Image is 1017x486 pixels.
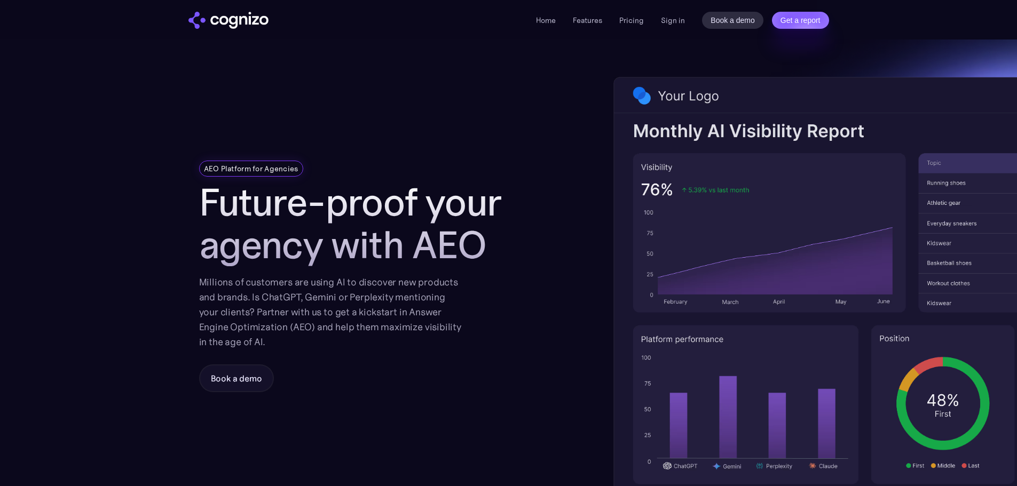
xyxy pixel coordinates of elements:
a: Features [573,15,602,25]
a: Pricing [619,15,644,25]
a: Get a report [772,12,829,29]
img: cognizo logo [188,12,269,29]
div: AEO Platform for Agencies [204,163,298,174]
a: Home [536,15,556,25]
a: Sign in [661,14,685,27]
a: Book a demo [199,364,274,392]
a: home [188,12,269,29]
h1: Future-proof your agency with AEO [199,181,530,266]
a: Book a demo [702,12,763,29]
div: Millions of customers are using AI to discover new products and brands. Is ChatGPT, Gemini or Per... [199,275,462,349]
div: Book a demo [211,372,262,385]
